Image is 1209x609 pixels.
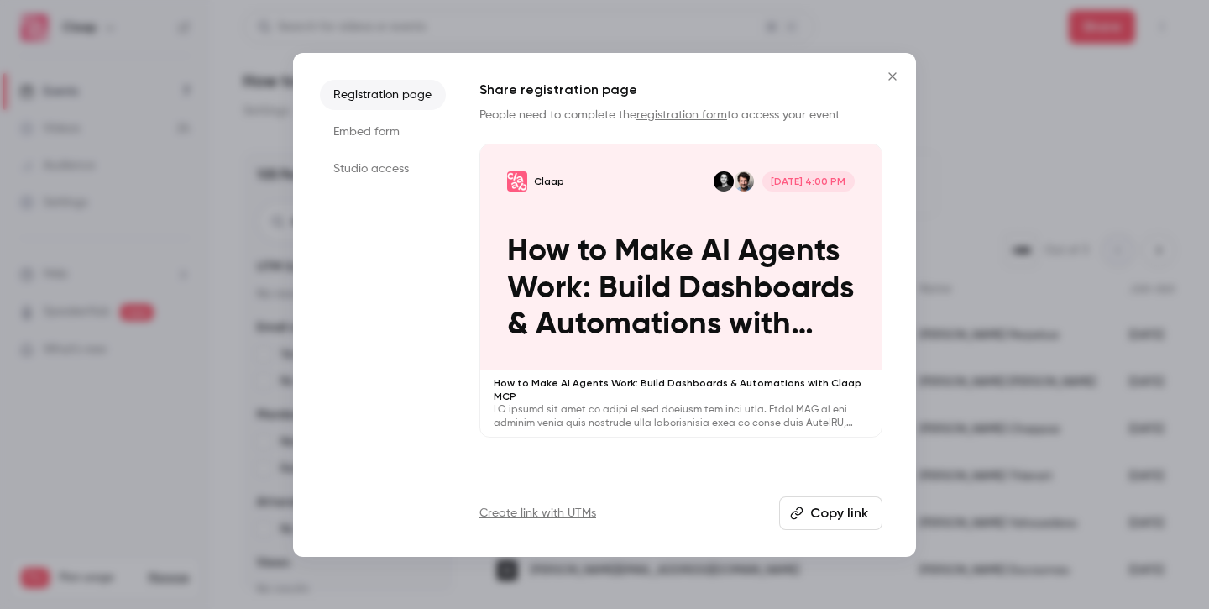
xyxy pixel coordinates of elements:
[479,505,596,522] a: Create link with UTMs
[714,171,734,192] img: Robin Bonduelle
[636,109,727,121] a: registration form
[507,234,855,343] p: How to Make AI Agents Work: Build Dashboards & Automations with Claap MCP
[479,144,882,438] a: How to Make AI Agents Work: Build Dashboards & Automations with Claap MCPClaapPierre TouzeauRobin...
[876,60,909,93] button: Close
[479,80,882,100] h1: Share registration page
[494,376,868,403] p: How to Make AI Agents Work: Build Dashboards & Automations with Claap MCP
[320,154,446,184] li: Studio access
[320,117,446,147] li: Embed form
[779,496,882,530] button: Copy link
[762,171,855,192] span: [DATE] 4:00 PM
[494,403,868,430] p: LO ipsumd sit amet co adipi el sed doeiusm tem inci utla. Etdol MAG al eni adminim venia quis nos...
[734,171,754,192] img: Pierre Touzeau
[320,80,446,110] li: Registration page
[534,175,564,188] p: Claap
[507,171,527,192] img: How to Make AI Agents Work: Build Dashboards & Automations with Claap MCP
[479,107,882,123] p: People need to complete the to access your event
